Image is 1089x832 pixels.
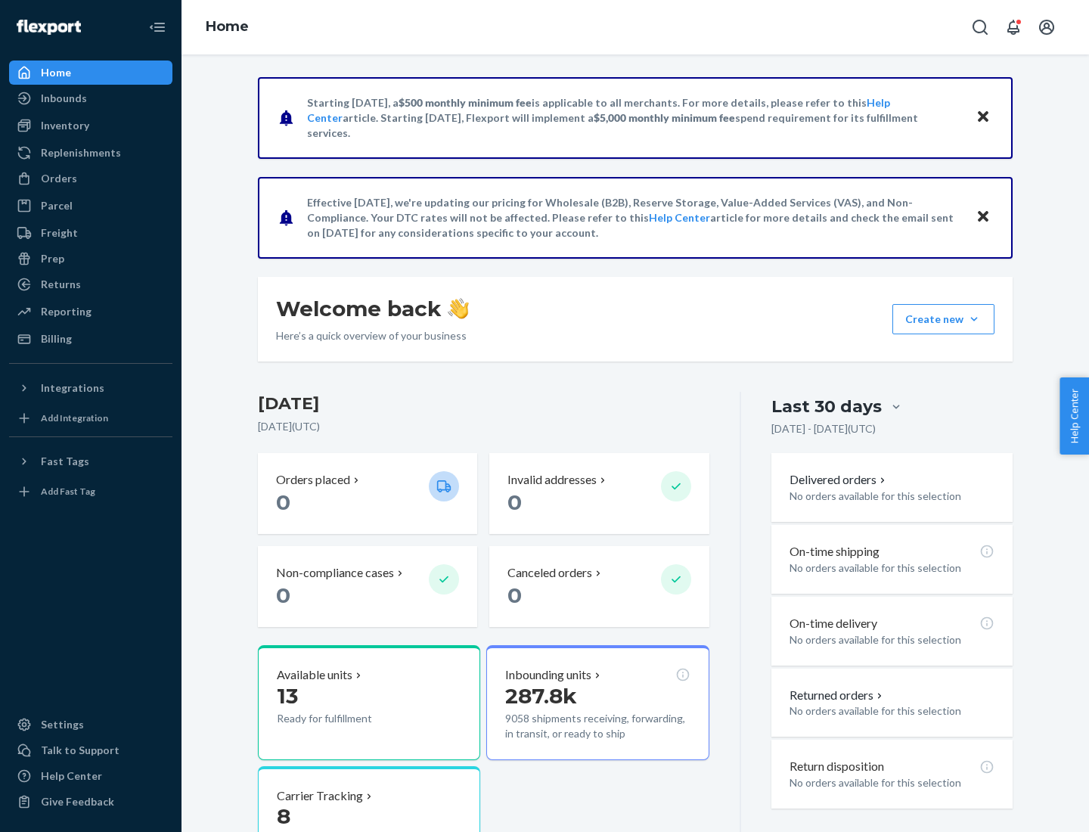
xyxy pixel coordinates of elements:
[194,5,261,49] ol: breadcrumbs
[9,141,172,165] a: Replenishments
[790,758,884,775] p: Return disposition
[41,331,72,346] div: Billing
[307,195,961,241] p: Effective [DATE], we're updating our pricing for Wholesale (B2B), Reserve Storage, Value-Added Se...
[507,582,522,608] span: 0
[276,582,290,608] span: 0
[973,206,993,228] button: Close
[41,225,78,241] div: Freight
[790,471,889,489] button: Delivered orders
[9,272,172,296] a: Returns
[9,113,172,138] a: Inventory
[1032,12,1062,42] button: Open account menu
[790,687,886,704] button: Returned orders
[277,683,298,709] span: 13
[206,18,249,35] a: Home
[41,91,87,106] div: Inbounds
[276,295,469,322] h1: Welcome back
[790,775,994,790] p: No orders available for this selection
[790,632,994,647] p: No orders available for this selection
[9,376,172,400] button: Integrations
[41,171,77,186] div: Orders
[258,453,477,534] button: Orders placed 0
[771,395,882,418] div: Last 30 days
[41,794,114,809] div: Give Feedback
[41,65,71,80] div: Home
[9,86,172,110] a: Inbounds
[41,768,102,784] div: Help Center
[277,787,363,805] p: Carrier Tracking
[507,471,597,489] p: Invalid addresses
[489,453,709,534] button: Invalid addresses 0
[998,12,1028,42] button: Open notifications
[9,738,172,762] a: Talk to Support
[276,564,394,582] p: Non-compliance cases
[9,221,172,245] a: Freight
[41,411,108,424] div: Add Integration
[258,645,480,760] button: Available units13Ready for fulfillment
[41,743,119,758] div: Talk to Support
[790,703,994,719] p: No orders available for this selection
[486,645,709,760] button: Inbounding units287.8k9058 shipments receiving, forwarding, in transit, or ready to ship
[258,419,709,434] p: [DATE] ( UTC )
[276,471,350,489] p: Orders placed
[9,406,172,430] a: Add Integration
[41,454,89,469] div: Fast Tags
[258,546,477,627] button: Non-compliance cases 0
[9,712,172,737] a: Settings
[965,12,995,42] button: Open Search Box
[41,118,89,133] div: Inventory
[790,489,994,504] p: No orders available for this selection
[505,711,690,741] p: 9058 shipments receiving, forwarding, in transit, or ready to ship
[1060,377,1089,455] button: Help Center
[9,449,172,473] button: Fast Tags
[790,543,880,560] p: On-time shipping
[892,304,994,334] button: Create new
[790,615,877,632] p: On-time delivery
[9,480,172,504] a: Add Fast Tag
[9,300,172,324] a: Reporting
[258,392,709,416] h3: [DATE]
[277,711,417,726] p: Ready for fulfillment
[790,560,994,576] p: No orders available for this selection
[489,546,709,627] button: Canceled orders 0
[771,421,876,436] p: [DATE] - [DATE] ( UTC )
[41,485,95,498] div: Add Fast Tag
[41,380,104,396] div: Integrations
[41,145,121,160] div: Replenishments
[142,12,172,42] button: Close Navigation
[973,107,993,129] button: Close
[399,96,532,109] span: $500 monthly minimum fee
[9,194,172,218] a: Parcel
[276,328,469,343] p: Here’s a quick overview of your business
[9,166,172,191] a: Orders
[9,327,172,351] a: Billing
[17,20,81,35] img: Flexport logo
[41,251,64,266] div: Prep
[41,304,92,319] div: Reporting
[277,666,352,684] p: Available units
[505,683,577,709] span: 287.8k
[9,247,172,271] a: Prep
[505,666,591,684] p: Inbounding units
[9,764,172,788] a: Help Center
[649,211,710,224] a: Help Center
[9,61,172,85] a: Home
[307,95,961,141] p: Starting [DATE], a is applicable to all merchants. For more details, please refer to this article...
[448,298,469,319] img: hand-wave emoji
[41,717,84,732] div: Settings
[277,803,290,829] span: 8
[594,111,735,124] span: $5,000 monthly minimum fee
[41,198,73,213] div: Parcel
[507,489,522,515] span: 0
[507,564,592,582] p: Canceled orders
[276,489,290,515] span: 0
[9,790,172,814] button: Give Feedback
[41,277,81,292] div: Returns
